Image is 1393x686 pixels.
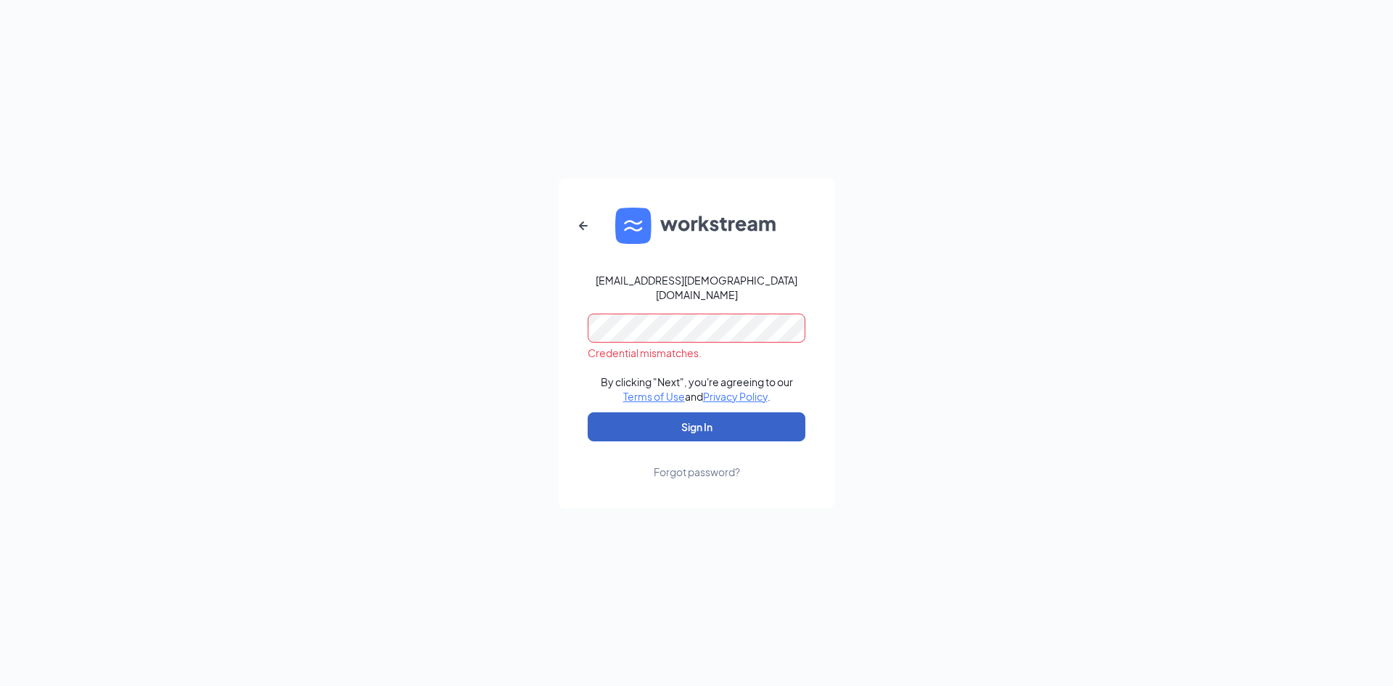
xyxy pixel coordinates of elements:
[623,390,685,403] a: Terms of Use
[588,273,805,302] div: [EMAIL_ADDRESS][DEMOGRAPHIC_DATA][DOMAIN_NAME]
[566,208,601,243] button: ArrowLeftNew
[601,375,793,404] div: By clicking "Next", you're agreeing to our and .
[588,412,805,441] button: Sign In
[615,208,778,244] img: WS logo and Workstream text
[654,465,740,479] div: Forgot password?
[703,390,768,403] a: Privacy Policy
[575,217,592,234] svg: ArrowLeftNew
[654,441,740,479] a: Forgot password?
[588,346,805,360] div: Credential mismatches.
